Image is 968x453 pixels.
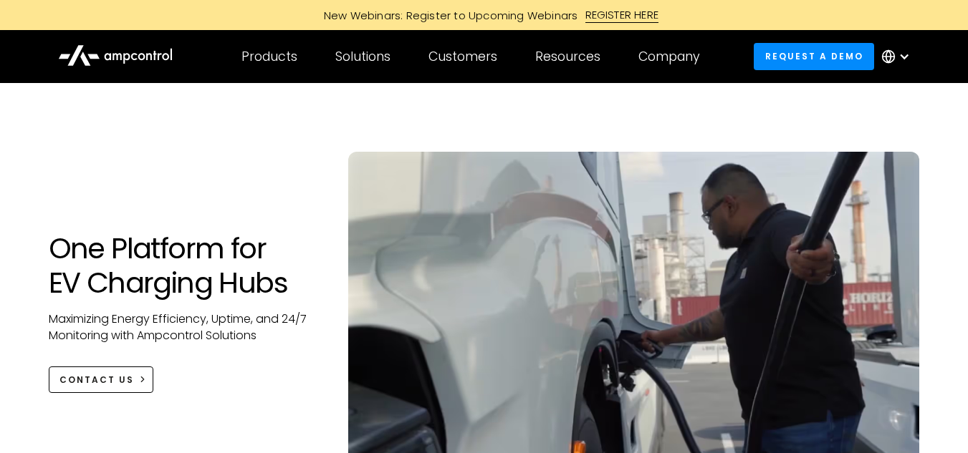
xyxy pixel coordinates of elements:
[428,49,497,64] div: Customers
[585,7,659,23] div: REGISTER HERE
[241,49,297,64] div: Products
[335,49,390,64] div: Solutions
[310,8,585,23] div: New Webinars: Register to Upcoming Webinars
[49,231,320,300] h1: One Platform for EV Charging Hubs
[535,49,600,64] div: Resources
[638,49,700,64] div: Company
[49,366,154,393] a: CONTACT US
[49,311,320,344] p: Maximizing Energy Efficiency, Uptime, and 24/7 Monitoring with Ampcontrol Solutions
[162,7,807,23] a: New Webinars: Register to Upcoming WebinarsREGISTER HERE
[754,43,874,69] a: Request a demo
[59,374,134,386] div: CONTACT US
